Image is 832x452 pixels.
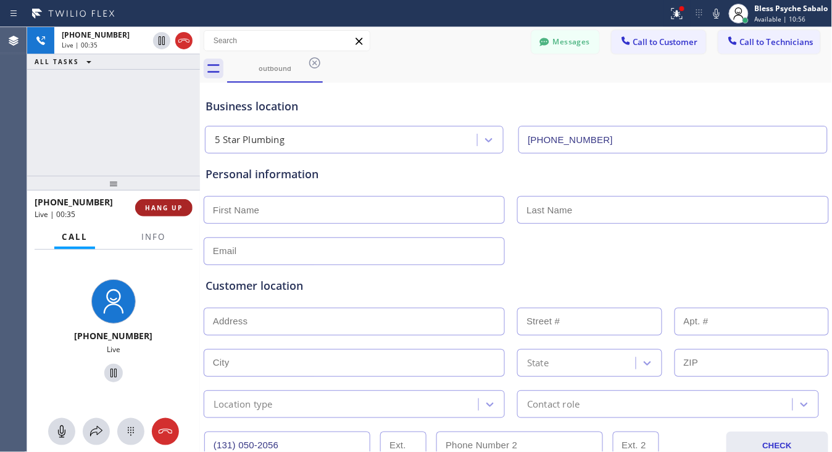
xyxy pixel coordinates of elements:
div: outbound [228,64,322,73]
div: Contact role [527,397,580,411]
span: Call [62,231,88,242]
input: Phone Number [518,126,827,154]
button: Mute [708,5,725,22]
span: Live | 00:35 [35,209,75,220]
span: ALL TASKS [35,57,79,66]
span: [PHONE_NUMBER] [62,30,130,40]
span: Available | 10:56 [755,15,806,23]
button: HANG UP [135,199,193,216]
button: Hang up [152,418,179,445]
div: State [527,356,549,370]
button: ALL TASKS [27,54,104,69]
input: ZIP [675,349,829,377]
button: Info [134,225,173,249]
span: [PHONE_NUMBER] [35,196,113,208]
button: Call to Customer [612,30,706,54]
span: HANG UP [145,203,183,212]
input: Apt. # [675,308,829,335]
span: Call to Customer [633,36,698,47]
input: First Name [204,196,505,224]
button: Mute [48,418,75,445]
div: Business location [206,98,827,115]
div: Customer location [206,277,827,294]
span: Call to Technicians [740,36,813,47]
span: Info [141,231,165,242]
span: Live | 00:35 [62,41,98,49]
button: Messages [531,30,599,54]
input: City [204,349,505,377]
button: Hold Customer [153,32,170,49]
span: Live [107,344,120,355]
button: Call [54,225,95,249]
div: Location type [214,397,273,411]
span: [PHONE_NUMBER] [75,330,153,342]
div: 5 Star Plumbing [215,133,285,147]
button: Open dialpad [117,418,144,445]
button: Hang up [175,32,193,49]
input: Last Name [517,196,828,224]
button: Hold Customer [104,364,123,382]
input: Search [204,31,370,51]
button: Call to Technicians [718,30,820,54]
button: Open directory [83,418,110,445]
div: Personal information [206,166,827,183]
input: Street # [517,308,662,335]
div: Bless Psyche Sabalo [755,3,828,14]
input: Email [204,237,505,265]
input: Address [204,308,505,335]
